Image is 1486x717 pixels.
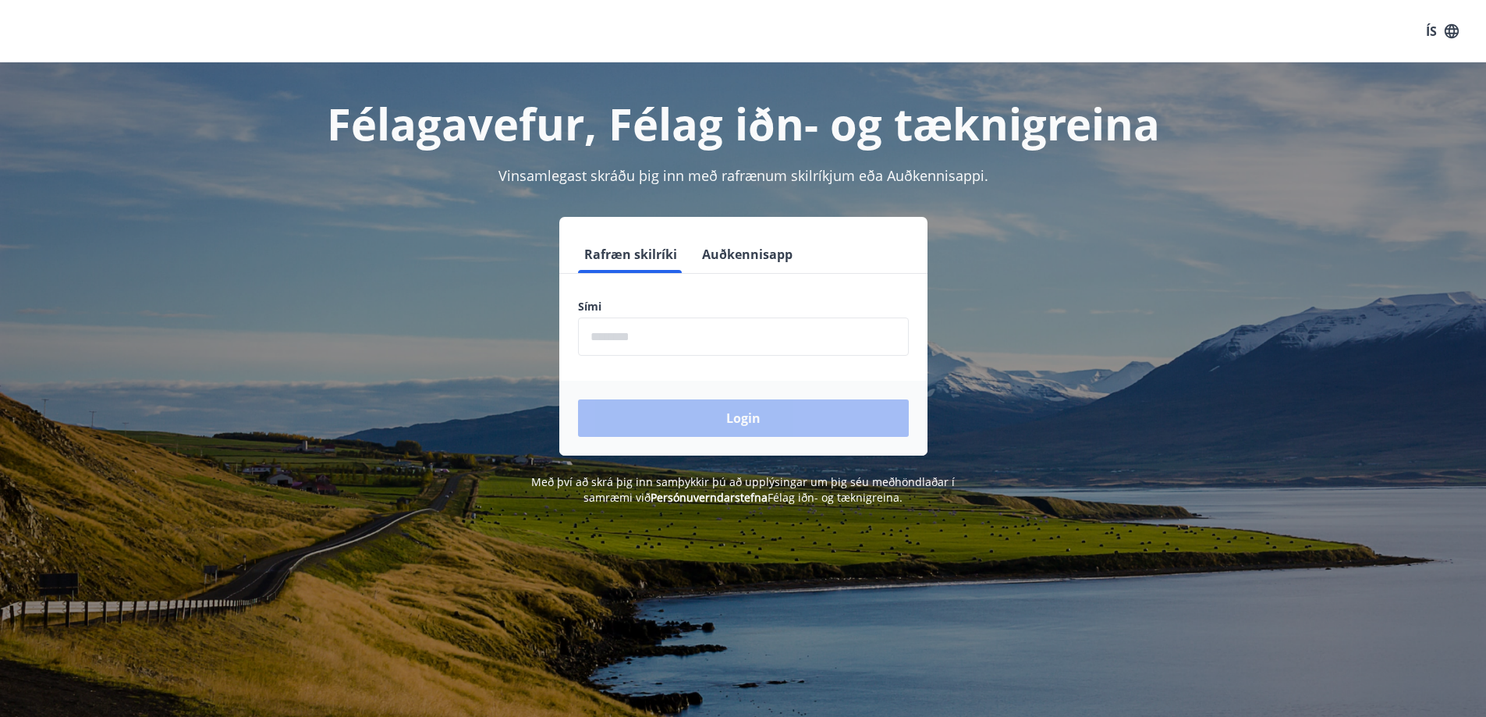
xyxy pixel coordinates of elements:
button: Rafræn skilríki [578,236,683,273]
a: Persónuverndarstefna [651,490,768,505]
button: Auðkennisapp [696,236,799,273]
label: Sími [578,299,909,314]
h1: Félagavefur, Félag iðn- og tæknigreina [200,94,1286,153]
span: Með því að skrá þig inn samþykkir þú að upplýsingar um þig séu meðhöndlaðar í samræmi við Félag i... [531,474,955,505]
span: Vinsamlegast skráðu þig inn með rafrænum skilríkjum eða Auðkennisappi. [498,166,988,185]
button: ÍS [1417,17,1467,45]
